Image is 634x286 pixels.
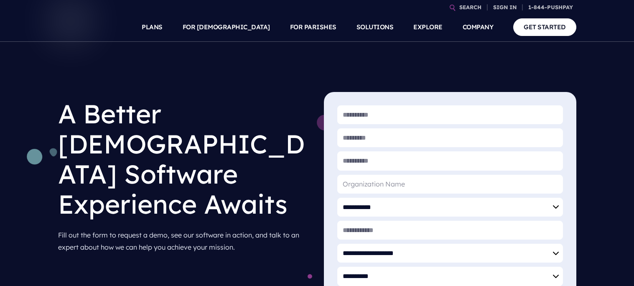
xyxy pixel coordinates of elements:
[58,226,311,257] p: Fill out the form to request a demo, see our software in action, and talk to an expert about how ...
[356,13,394,42] a: SOLUTIONS
[513,18,576,36] a: GET STARTED
[183,13,270,42] a: FOR [DEMOGRAPHIC_DATA]
[337,175,563,194] input: Organization Name
[413,13,443,42] a: EXPLORE
[142,13,163,42] a: PLANS
[290,13,336,42] a: FOR PARISHES
[58,92,311,226] h1: A Better [DEMOGRAPHIC_DATA] Software Experience Awaits
[463,13,494,42] a: COMPANY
